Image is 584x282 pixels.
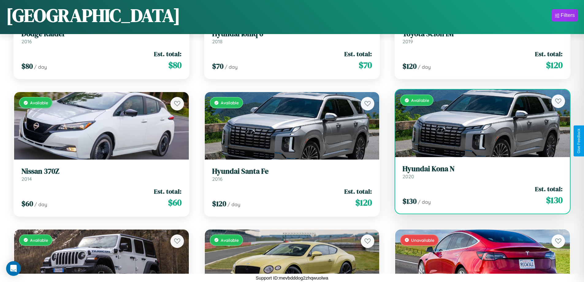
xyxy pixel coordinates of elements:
span: Available [411,98,429,103]
a: Hyundai Kona N2020 [403,164,563,180]
span: Est. total: [535,49,563,58]
span: / day [225,64,238,70]
span: 2016 [21,38,32,44]
span: $ 120 [355,196,372,209]
h1: [GEOGRAPHIC_DATA] [6,3,180,28]
span: 2014 [21,176,32,182]
a: Nissan 370Z2014 [21,167,181,182]
span: $ 80 [168,59,181,71]
span: 2016 [212,176,223,182]
span: $ 120 [212,199,226,209]
span: $ 120 [546,59,563,71]
span: Est. total: [154,187,181,196]
span: 2019 [403,38,413,44]
span: 2020 [403,173,414,180]
span: Est. total: [344,49,372,58]
span: / day [34,201,47,207]
div: Give Feedback [577,129,581,153]
span: / day [418,199,431,205]
h3: Nissan 370Z [21,167,181,176]
h3: Hyundai Ioniq 6 [212,29,372,38]
div: Filters [561,12,575,18]
span: $ 60 [21,199,33,209]
button: Filters [552,9,578,21]
span: Available [221,100,239,105]
h3: Toyota Scion iM [403,29,563,38]
div: Open Intercom Messenger [6,261,21,276]
span: Available [221,238,239,243]
span: $ 70 [212,61,223,71]
h3: Dodge Raider [21,29,181,38]
span: / day [418,64,431,70]
span: $ 60 [168,196,181,209]
p: Support ID: mevbdddog2zhqwuolwa [256,274,328,282]
a: Dodge Raider2016 [21,29,181,44]
h3: Hyundai Kona N [403,164,563,173]
h3: Hyundai Santa Fe [212,167,372,176]
span: $ 130 [546,194,563,206]
span: Unavailable [411,238,434,243]
span: 2018 [212,38,223,44]
span: $ 130 [403,196,417,206]
span: $ 80 [21,61,33,71]
span: Est. total: [154,49,181,58]
a: Toyota Scion iM2019 [403,29,563,44]
a: Hyundai Ioniq 62018 [212,29,372,44]
span: $ 120 [403,61,417,71]
span: / day [227,201,240,207]
a: Hyundai Santa Fe2016 [212,167,372,182]
span: Est. total: [535,184,563,193]
span: / day [34,64,47,70]
span: $ 70 [359,59,372,71]
span: Est. total: [344,187,372,196]
span: Available [30,238,48,243]
span: Available [30,100,48,105]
